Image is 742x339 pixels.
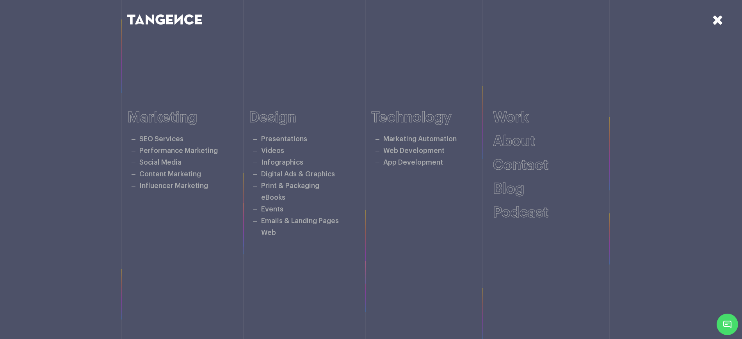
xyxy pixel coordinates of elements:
[261,218,339,224] a: Emails & Landing Pages
[261,229,276,236] a: Web
[139,171,201,177] a: Content Marketing
[493,110,529,125] a: Work
[261,194,285,201] a: eBooks
[139,147,218,154] a: Performance Marketing
[127,110,249,126] h6: Marketing
[371,110,493,126] h6: Technology
[383,147,445,154] a: Web Development
[493,182,524,196] a: Blog
[261,147,284,154] a: Videos
[383,159,443,166] a: App Development
[261,206,283,213] a: Events
[261,171,335,177] a: Digital Ads & Graphics
[717,314,738,335] span: Chat Widget
[493,158,548,172] a: Contact
[249,110,371,126] h6: Design
[493,206,548,220] a: Podcast
[493,134,535,149] a: About
[139,159,181,166] a: Social Media
[261,183,319,189] a: Print & Packaging
[139,136,183,142] a: SEO Services
[139,183,208,189] a: Influencer Marketing
[261,136,307,142] a: Presentations
[383,136,457,142] a: Marketing Automation
[261,159,303,166] a: Infographics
